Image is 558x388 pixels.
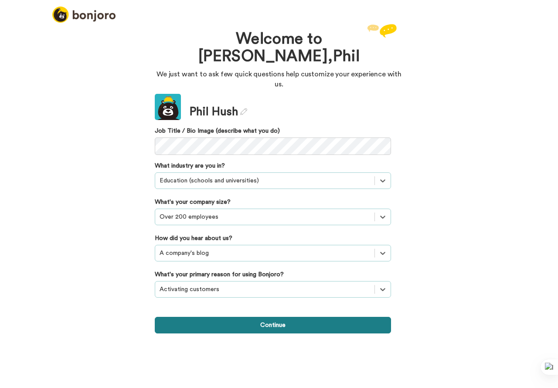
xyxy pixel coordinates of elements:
img: reply.svg [367,24,397,38]
h1: Welcome to [PERSON_NAME], Phil [181,31,377,65]
img: logo_full.png [52,7,116,23]
label: How did you hear about us? [155,234,232,243]
p: We just want to ask few quick questions help customize your experience with us. [155,69,403,89]
label: Job Title / Bio Image (describe what you do) [155,127,391,135]
label: What industry are you in? [155,161,225,170]
button: Continue [155,317,391,333]
label: What's your company size? [155,198,231,206]
div: Phil Hush [190,104,247,120]
label: What's your primary reason for using Bonjoro? [155,270,284,279]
